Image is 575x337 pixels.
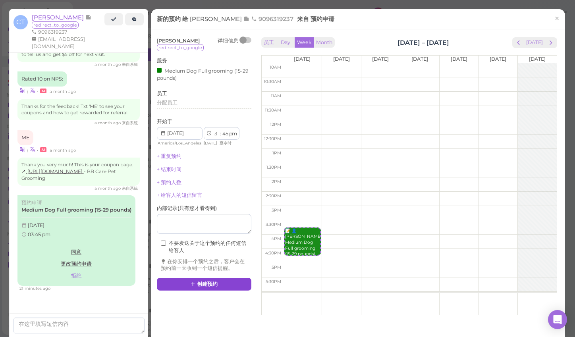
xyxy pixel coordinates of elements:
[272,265,281,270] span: 5pm
[271,93,281,98] span: 11am
[32,13,85,21] span: [PERSON_NAME]
[157,15,334,23] span: 新的预约 给 来自 预约申请
[21,246,131,258] a: 同意
[220,141,232,146] span: 夏令时
[251,15,295,23] span: 9096319237
[19,286,50,291] span: 09/06/2025 11:38am
[157,153,181,159] a: + 重复预约
[27,148,28,153] i: |
[50,148,76,153] span: 07/28/2025 02:58pm
[17,130,33,145] div: ME
[21,206,131,214] label: Medium Dog Full grooming (15-29 pounds)
[490,56,506,62] span: [DATE]
[32,13,91,21] a: [PERSON_NAME]
[264,79,281,84] span: 10:30am
[122,186,138,191] span: 来自系统
[529,56,546,62] span: [DATE]
[157,192,202,198] a: + 给客人的短信留言
[157,44,204,51] span: redirect_to_google
[157,66,249,82] div: Medium Dog Full grooming (15-29 pounds)
[157,205,217,212] label: 内部记录 ( 只有您才看得到 )
[157,166,181,172] a: + 结束时间
[261,37,276,48] button: 员工
[17,99,140,121] div: Thanks for the feedback! Txt 'ME' to see your coupons and how to get rewarded for referral.
[270,65,281,70] span: 10am
[265,250,281,256] span: 4:30pm
[272,208,281,213] span: 3pm
[276,37,295,48] button: Day
[204,141,217,146] span: [DATE]
[32,21,79,29] span: redirect_to_google
[95,62,122,67] span: 07/28/2025 02:55pm
[272,179,281,184] span: 2pm
[314,37,335,48] button: Month
[512,37,525,48] button: prev
[157,38,200,44] span: [PERSON_NAME]
[397,38,449,47] h2: [DATE] – [DATE]
[451,56,467,62] span: [DATE]
[17,158,140,186] div: Thank you very much! This is your coupon page. - BB Care Pet Grooming
[95,120,122,125] span: 07/28/2025 02:56pm
[294,56,311,62] span: [DATE]
[158,141,201,146] span: America/Los_Angeles
[50,89,76,94] span: 07/28/2025 02:56pm
[161,240,247,254] label: 不要发送关于这个预约的任何短信给客人
[17,145,140,154] div: •
[85,13,91,21] span: 记录
[157,118,172,125] label: 开始于
[372,56,389,62] span: [DATE]
[264,136,281,141] span: 12:30pm
[30,36,104,50] li: [EMAIL_ADDRESS][DOMAIN_NAME]
[21,169,84,174] a: [URL][DOMAIN_NAME]
[161,258,247,272] div: 在你安排一个预约之后，客户会在预约前一天收到一个短信提醒。
[266,193,281,198] span: 2:30pm
[545,37,557,48] button: next
[411,56,428,62] span: [DATE]
[122,120,138,125] span: 来自系统
[17,87,140,95] div: •
[95,186,122,191] span: 07/28/2025 02:58pm
[157,278,251,291] button: 创建预约
[161,241,166,246] input: 不要发送关于这个预约的任何短信给客人
[266,279,281,284] span: 5:30pm
[190,15,243,23] span: [PERSON_NAME]
[266,222,281,227] span: 3:30pm
[27,89,28,94] i: |
[295,37,314,48] button: Week
[122,62,138,67] span: 来自系统
[21,258,131,270] a: 更改预约申请
[270,122,281,127] span: 12pm
[157,90,167,97] label: 员工
[14,15,28,29] span: CT
[272,150,281,156] span: 1pm
[157,140,245,147] div: | |
[157,57,167,64] label: 服务
[157,100,178,106] span: 分配员工
[21,199,131,206] div: 预约申请
[266,165,281,170] span: 1:30pm
[21,270,131,282] button: 拒绝
[157,179,181,185] a: + 预约人数
[28,231,50,237] span: 03:45 pm
[285,228,320,263] div: 📝 👤[PERSON_NAME] Medium Dog Full grooming (15-29 pounds) 3:45pm
[265,108,281,113] span: 11:30am
[333,56,350,62] span: [DATE]
[21,222,131,229] div: [DATE]
[554,13,560,24] span: ×
[218,37,238,44] div: 详细信息
[30,29,69,36] li: 9096319237
[271,236,281,241] span: 4pm
[243,15,251,23] span: 记录
[524,37,545,48] button: [DATE]
[17,71,67,87] div: Rated 10 on NPS:
[548,310,567,329] div: Open Intercom Messenger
